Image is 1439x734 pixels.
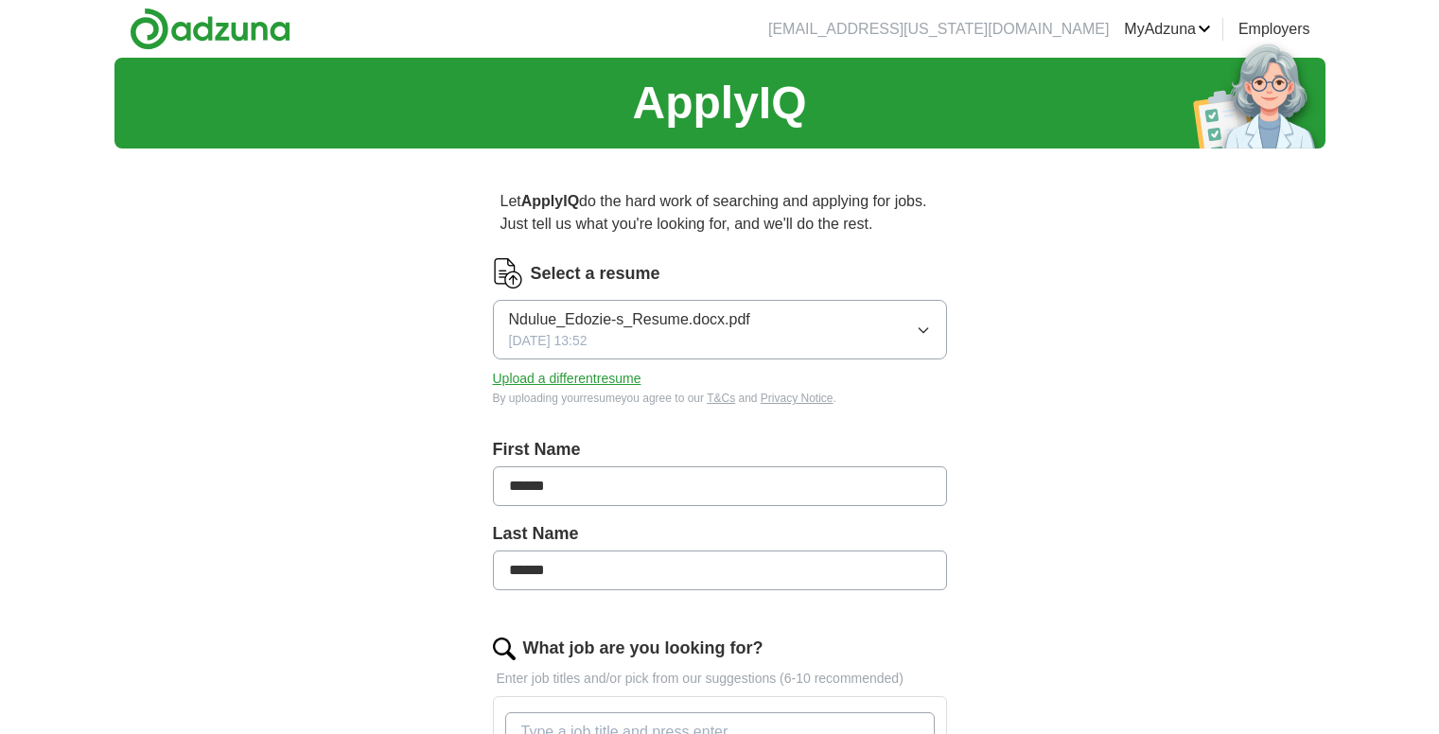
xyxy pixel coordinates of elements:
[493,638,516,660] img: search.png
[493,521,947,547] label: Last Name
[521,193,579,209] strong: ApplyIQ
[632,69,806,137] h1: ApplyIQ
[493,390,947,407] div: By uploading your resume you agree to our and .
[493,300,947,359] button: Ndulue_Edozie-s_Resume.docx.pdf[DATE] 13:52
[523,636,763,661] label: What job are you looking for?
[531,261,660,287] label: Select a resume
[509,308,750,331] span: Ndulue_Edozie-s_Resume.docx.pdf
[130,8,290,50] img: Adzuna logo
[707,392,735,405] a: T&Cs
[509,331,588,351] span: [DATE] 13:52
[493,437,947,463] label: First Name
[493,258,523,288] img: CV Icon
[493,369,641,389] button: Upload a differentresume
[493,669,947,689] p: Enter job titles and/or pick from our suggestions (6-10 recommended)
[493,183,947,243] p: Let do the hard work of searching and applying for jobs. Just tell us what you're looking for, an...
[768,18,1109,41] li: [EMAIL_ADDRESS][US_STATE][DOMAIN_NAME]
[761,392,834,405] a: Privacy Notice
[1124,18,1211,41] a: MyAdzuna
[1238,18,1310,41] a: Employers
